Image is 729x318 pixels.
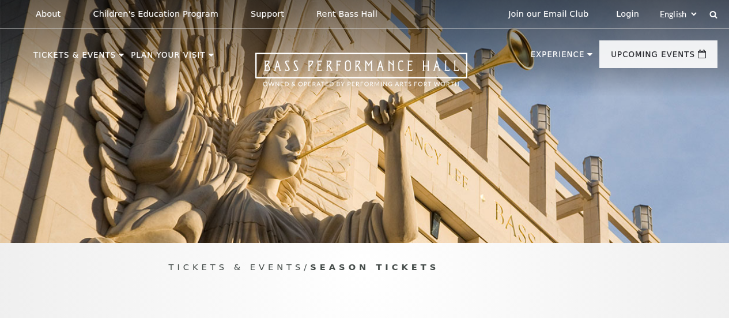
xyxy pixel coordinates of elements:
[169,262,304,272] span: Tickets & Events
[169,260,561,275] p: /
[531,51,585,65] p: Experience
[33,51,116,65] p: Tickets & Events
[658,9,698,20] select: Select:
[131,51,206,65] p: Plan Your Visit
[36,9,61,19] p: About
[93,9,218,19] p: Children's Education Program
[251,9,284,19] p: Support
[316,9,377,19] p: Rent Bass Hall
[310,262,439,272] span: Season Tickets
[611,51,695,65] p: Upcoming Events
